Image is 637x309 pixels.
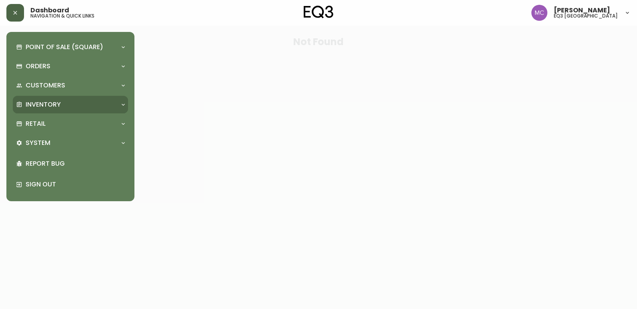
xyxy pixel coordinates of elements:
div: Retail [13,115,128,133]
p: Sign Out [26,180,125,189]
p: Retail [26,119,46,128]
h5: navigation & quick links [30,14,94,18]
p: Inventory [26,100,61,109]
img: logo [304,6,333,18]
div: Report Bug [13,153,128,174]
p: Orders [26,62,50,71]
div: Orders [13,57,128,75]
div: Customers [13,77,128,94]
span: [PERSON_NAME] [554,7,610,14]
p: Customers [26,81,65,90]
h5: eq3 [GEOGRAPHIC_DATA] [554,14,618,18]
div: Sign Out [13,174,128,195]
div: Point of Sale (Square) [13,38,128,56]
img: 6dbdb61c5655a9a555815750a11666cc [531,5,547,21]
p: System [26,139,50,147]
p: Report Bug [26,159,125,168]
div: System [13,134,128,152]
p: Point of Sale (Square) [26,43,103,51]
span: Dashboard [30,7,69,14]
div: Inventory [13,96,128,113]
